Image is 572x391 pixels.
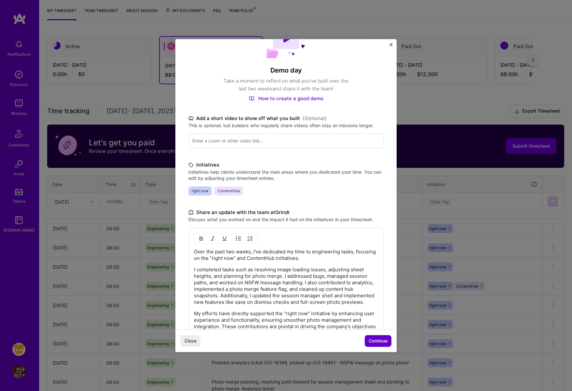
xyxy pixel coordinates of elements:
i: icon TvBlack [188,115,194,122]
span: Continue [369,338,388,344]
p: My efforts have directly supported the "right now" initiative by enhancing user experience and fu... [194,310,378,336]
p: Take a moment to reflect on what you've built over the last two weeks and share it with the team! [221,77,351,93]
img: How to create a good demo [249,96,254,101]
span: (Optional) [303,115,327,122]
span: ContentHub [214,186,243,195]
i: icon TagBlack [188,161,194,169]
img: Underline [222,236,227,241]
img: Divider [231,235,232,242]
label: Add a short video to show off what you built [188,115,384,122]
a: How to create a good demo [249,95,323,101]
img: Bold [198,236,204,241]
label: Share an update with the team at Grindr [188,209,384,216]
img: Italic [210,236,215,241]
button: Continue [365,335,391,347]
p: Over the past two weeks, I've dedicated my time to engineering tasks, focusing on the "right now"... [194,249,378,262]
span: Close [184,338,197,344]
label: Discuss what you worked on and the impact it had on the initiatives in your timesheet. [188,216,384,222]
h4: Demo day [188,66,384,74]
label: Initiatives [188,161,384,169]
p: I completed tasks such as resolving image loading issues, adjusting sheet heights, and planning f... [194,266,378,305]
img: OL [248,236,253,241]
span: right now [188,186,212,195]
label: Initiatives help clients understand the main areas where you dedicated your time. You can edit by... [188,169,384,181]
button: Close [181,335,200,347]
label: This is optional, but builders who regularly share videos often stay on missions longer. [188,122,384,128]
input: Enter a Loom or other video link... [188,134,384,148]
button: Close [389,43,393,50]
img: UL [236,236,241,241]
i: icon DocumentBlack [188,209,194,216]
